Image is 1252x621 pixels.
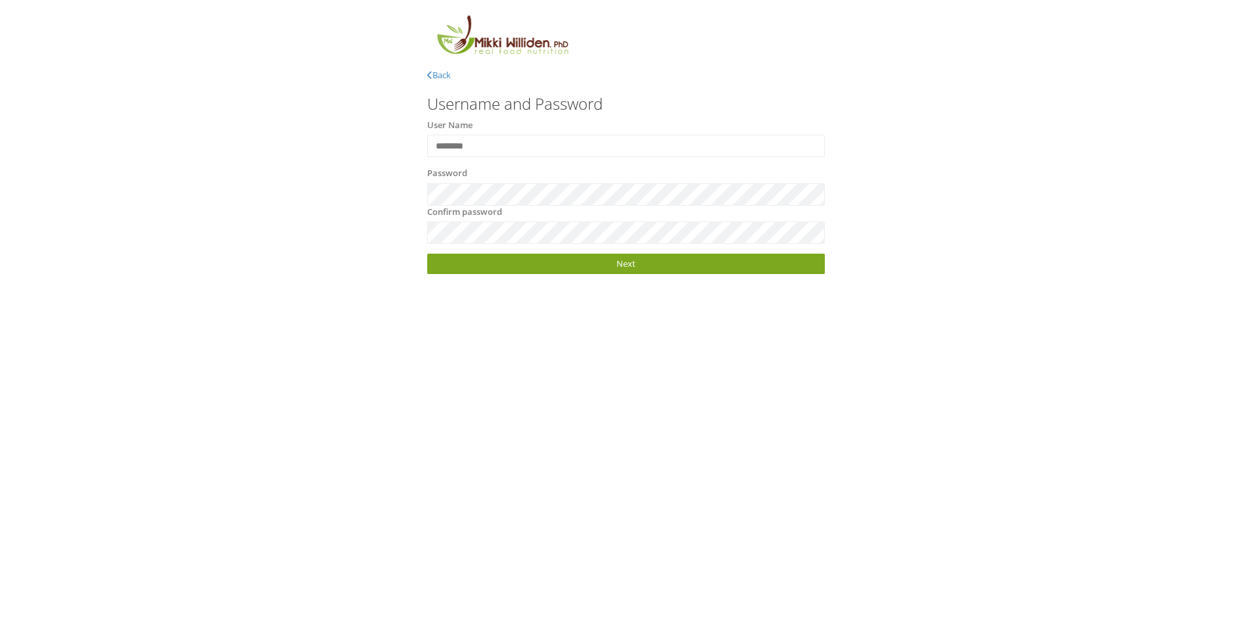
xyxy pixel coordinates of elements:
a: Next [427,254,825,274]
a: Back [427,69,451,81]
h3: Username and Password [427,95,825,112]
label: Confirm password [427,206,502,219]
label: Password [427,167,467,180]
img: MikkiLogoMain.png [427,13,577,62]
label: User Name [427,119,473,132]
